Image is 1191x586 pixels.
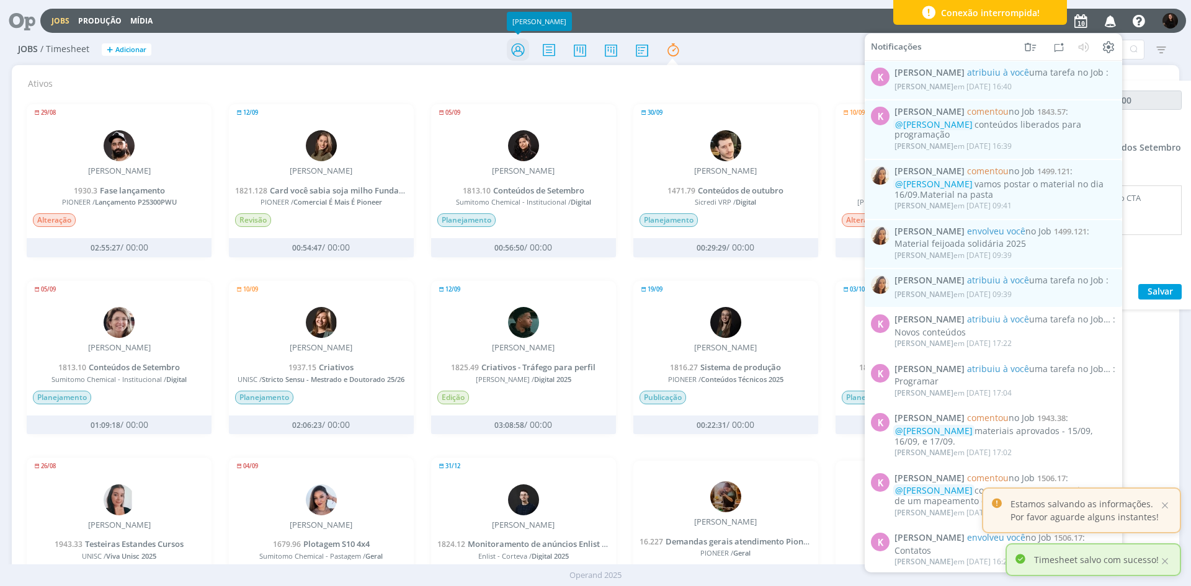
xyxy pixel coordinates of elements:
[235,185,267,196] span: 1821.128
[74,16,125,26] button: Produção
[492,520,555,530] div: [PERSON_NAME]
[667,185,695,196] span: 1471.79
[894,166,965,177] span: [PERSON_NAME]
[1010,497,1159,523] p: Estamos salvando as informações. Por favor aguarde alguns instantes!
[967,531,1025,543] span: envolveu você
[894,533,965,543] span: [PERSON_NAME]
[871,275,890,294] img: V
[1162,10,1179,32] button: S
[437,552,610,560] span: Enlist - Corteva /
[365,551,383,561] span: Geral
[967,165,1035,177] span: no Job
[235,213,271,227] span: Revisão
[710,481,741,512] img: A
[967,412,1009,424] span: comentou
[481,362,595,373] span: Criativos - Tráfego para perfil
[640,391,686,404] span: Publicação
[842,375,1014,383] span: MOR /
[494,420,524,430] span: 03:08:58
[48,16,73,26] button: Jobs
[670,362,781,373] a: 1816.27Sistema de produção
[89,362,180,373] span: Conteúdos de Setembro
[437,391,469,404] span: Edição
[871,473,890,491] div: K
[166,375,187,384] span: Digital
[895,484,973,496] span: @[PERSON_NAME]
[842,549,1014,557] span: Enlist - Corteva /
[894,250,953,260] span: [PERSON_NAME]
[262,420,380,430] div: / 00:00
[967,66,1029,78] span: atribuiu à você
[697,420,726,430] span: 00:22:31
[451,362,595,373] a: 1825.49Criativos - Tráfego para perfil
[33,391,91,404] span: Planejamento
[648,110,662,115] span: 30/09
[465,242,582,253] div: / 00:00
[88,343,151,353] div: [PERSON_NAME]
[894,533,1115,543] span: :
[306,130,337,161] img: J
[262,242,380,253] div: / 00:00
[967,313,1029,325] span: atribuiu à você
[894,179,1115,200] div: vamos postar o material no dia 16/09.Material na pasta
[290,166,352,176] div: [PERSON_NAME]
[894,363,965,374] span: [PERSON_NAME]
[270,185,451,196] span: Card você sabia soja milho Fundação Rio Verde
[437,198,610,206] span: Sumitomo Chemical - Institucional /
[40,44,89,55] span: / Timesheet
[508,130,539,161] img: L
[894,314,1115,325] span: :
[41,110,56,115] span: 29/08
[58,362,86,373] span: 1813.10
[697,242,726,253] span: 00:29:29
[894,142,1012,151] div: em [DATE] 16:39
[1037,472,1066,483] span: 1506.17
[235,391,293,404] span: Planejamento
[894,251,1012,260] div: em [DATE] 09:39
[262,375,404,384] span: Stricto Sensu - Mestrado e Doutorado 25/26
[292,242,322,253] span: 00:54:47
[894,448,1012,457] div: em [DATE] 17:02
[235,185,451,196] a: 1821.128Card você sabia soja milho Fundação Rio Verde
[640,536,816,547] a: 16.227Demandas gerais atendimento Pioneer
[967,471,1009,483] span: comentou
[894,339,1012,348] div: em [DATE] 17:22
[871,226,890,244] img: V
[640,198,812,206] span: Sicredi VRP /
[465,420,582,430] div: / 00:00
[640,549,812,557] span: PIONEER /
[894,200,953,211] span: [PERSON_NAME]
[571,197,591,206] span: Digital
[894,389,1012,397] div: em [DATE] 17:04
[871,68,890,86] div: K
[894,290,1012,299] div: em [DATE] 09:39
[1054,225,1087,236] span: 1499.121
[667,185,783,196] a: 1471.79Conteúdos de outubro
[894,388,953,398] span: [PERSON_NAME]
[640,375,812,383] span: PIONEER /
[894,141,953,151] span: [PERSON_NAME]
[534,375,571,384] span: Digital 2025
[1034,553,1159,566] p: Timesheet salvo com sucesso!
[894,226,965,236] span: [PERSON_NAME]
[967,362,1104,374] span: uma tarefa no Job
[894,338,953,348] span: [PERSON_NAME]
[967,224,1051,236] span: no Job
[288,362,316,373] span: 1937.15
[850,286,865,292] span: 03/10
[55,539,83,549] span: 1943.33
[74,185,165,196] a: 1930.3Fase lançamento
[871,107,890,125] div: K
[303,538,370,549] span: Plotagem S10 4x4
[243,110,258,115] span: 12/09
[894,166,1115,177] span: :
[859,362,997,373] a: 1885.5Cronograma setembro tiktok
[967,165,1009,177] span: comentou
[894,226,1115,236] span: :
[894,376,1115,387] div: Programar
[895,425,973,437] span: @[PERSON_NAME]
[85,538,184,549] span: Testeiras Estandes Cursos
[894,413,1115,424] span: :
[871,166,890,185] img: V
[894,447,953,458] span: [PERSON_NAME]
